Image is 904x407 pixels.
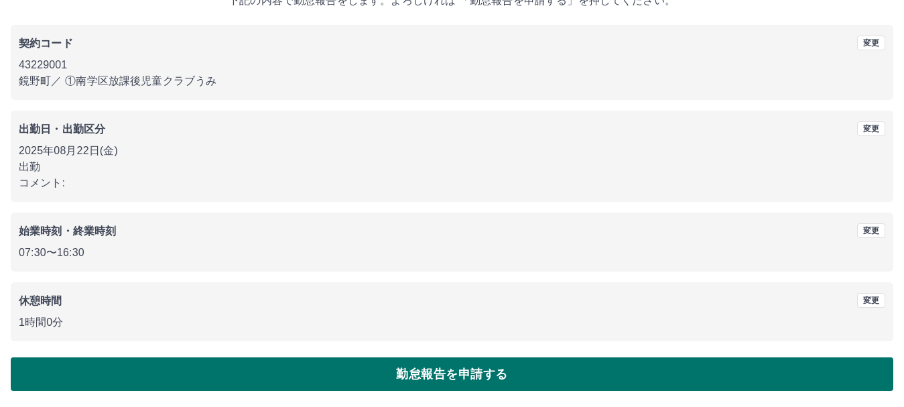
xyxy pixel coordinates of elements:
[19,245,885,261] p: 07:30 〜 16:30
[857,223,885,238] button: 変更
[857,121,885,136] button: 変更
[19,314,885,331] p: 1時間0分
[19,38,73,49] b: 契約コード
[19,73,885,89] p: 鏡野町 ／ ①南学区放課後児童クラブうみ
[857,36,885,50] button: 変更
[19,159,885,175] p: 出勤
[19,57,885,73] p: 43229001
[19,123,105,135] b: 出勤日・出勤区分
[857,293,885,308] button: 変更
[19,295,62,306] b: 休憩時間
[19,175,885,191] p: コメント:
[11,357,893,391] button: 勤怠報告を申請する
[19,225,116,237] b: 始業時刻・終業時刻
[19,143,885,159] p: 2025年08月22日(金)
